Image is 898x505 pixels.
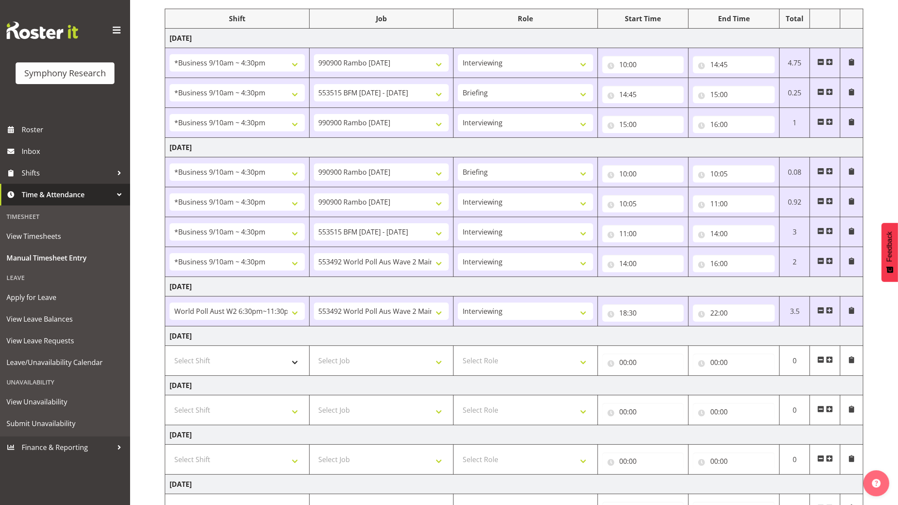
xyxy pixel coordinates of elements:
span: View Leave Requests [7,334,124,347]
td: [DATE] [165,29,863,48]
a: View Unavailability [2,391,128,413]
input: Click to select... [602,165,684,182]
input: Click to select... [693,195,775,212]
td: 2 [780,247,810,277]
span: Feedback [886,231,894,262]
input: Click to select... [693,304,775,322]
div: Total [784,13,805,24]
div: End Time [693,13,775,24]
div: Timesheet [2,208,128,225]
div: Unavailability [2,373,128,391]
img: Rosterit website logo [7,22,78,39]
div: Symphony Research [24,67,106,80]
span: Manual Timesheet Entry [7,251,124,264]
td: 0 [780,346,810,376]
span: View Timesheets [7,230,124,243]
img: help-xxl-2.png [872,479,881,488]
span: Inbox [22,145,126,158]
input: Click to select... [602,453,684,470]
a: View Timesheets [2,225,128,247]
td: [DATE] [165,376,863,395]
span: View Unavailability [7,395,124,408]
div: Start Time [602,13,684,24]
td: 0 [780,445,810,475]
input: Click to select... [693,255,775,272]
td: 1 [780,108,810,138]
div: Leave [2,269,128,287]
td: 0.08 [780,157,810,187]
input: Click to select... [693,453,775,470]
td: 3 [780,217,810,247]
input: Click to select... [602,116,684,133]
button: Feedback - Show survey [882,223,898,282]
td: 0 [780,395,810,425]
input: Click to select... [693,56,775,73]
td: [DATE] [165,277,863,296]
a: Manual Timesheet Entry [2,247,128,269]
td: [DATE] [165,326,863,346]
input: Click to select... [602,56,684,73]
input: Click to select... [693,354,775,371]
input: Click to select... [602,225,684,242]
input: Click to select... [602,255,684,272]
input: Click to select... [693,165,775,182]
input: Click to select... [602,403,684,420]
input: Click to select... [602,86,684,103]
span: Time & Attendance [22,188,113,201]
input: Click to select... [693,225,775,242]
td: 0.92 [780,187,810,217]
span: Shifts [22,166,113,179]
td: 0.25 [780,78,810,108]
span: View Leave Balances [7,313,124,326]
div: Shift [170,13,305,24]
span: Apply for Leave [7,291,124,304]
td: [DATE] [165,475,863,494]
a: Apply for Leave [2,287,128,308]
td: 3.5 [780,296,810,326]
td: [DATE] [165,138,863,157]
a: View Leave Balances [2,308,128,330]
div: Role [458,13,593,24]
a: Leave/Unavailability Calendar [2,352,128,373]
span: Submit Unavailability [7,417,124,430]
input: Click to select... [602,195,684,212]
input: Click to select... [693,86,775,103]
td: 4.75 [780,48,810,78]
input: Click to select... [693,116,775,133]
a: Submit Unavailability [2,413,128,434]
input: Click to select... [602,354,684,371]
span: Roster [22,123,126,136]
input: Click to select... [693,403,775,420]
input: Click to select... [602,304,684,322]
div: Job [314,13,449,24]
span: Leave/Unavailability Calendar [7,356,124,369]
a: View Leave Requests [2,330,128,352]
td: [DATE] [165,425,863,445]
span: Finance & Reporting [22,441,113,454]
